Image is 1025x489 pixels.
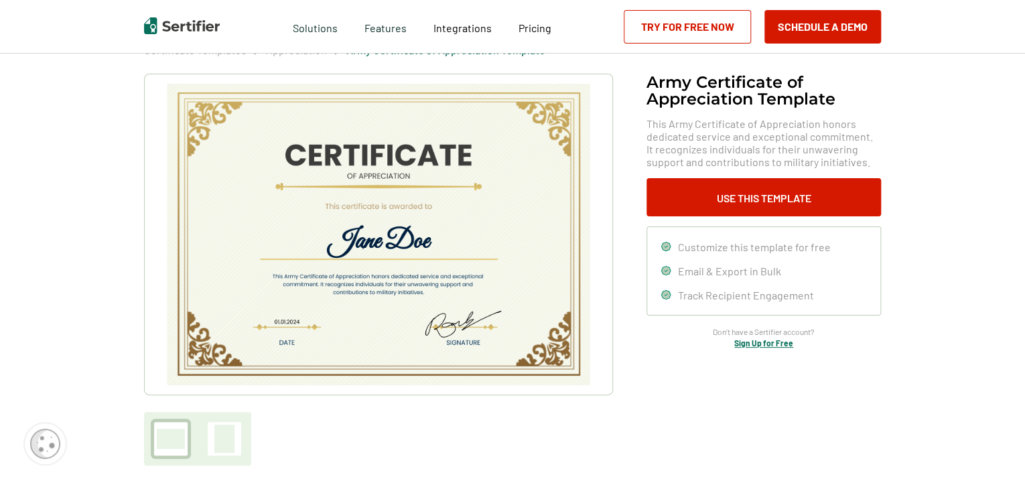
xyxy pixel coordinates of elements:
img: Sertifier | Digital Credentialing Platform [144,17,220,34]
iframe: Chat Widget [958,425,1025,489]
a: Try for Free Now [624,10,751,44]
span: Integrations [433,21,492,34]
button: Use This Template [646,178,881,216]
h1: Army Certificate of Appreciation​ Template [646,74,881,107]
img: Army Certificate of Appreciation​ Template [165,84,592,385]
span: Pricing [519,21,551,34]
span: Features [364,18,407,35]
button: Schedule a Demo [764,10,881,44]
a: Pricing [519,18,551,35]
img: Cookie Popup Icon [30,429,60,459]
span: This Army Certificate of Appreciation honors dedicated service and exceptional commitment. It rec... [646,117,881,168]
a: Sign Up for Free [734,338,793,348]
span: Customize this template for free [678,240,831,253]
span: Don’t have a Sertifier account? [713,326,815,338]
span: Email & Export in Bulk [678,265,781,277]
a: Integrations [433,18,492,35]
span: Track Recipient Engagement [678,289,814,301]
span: Solutions [293,18,338,35]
